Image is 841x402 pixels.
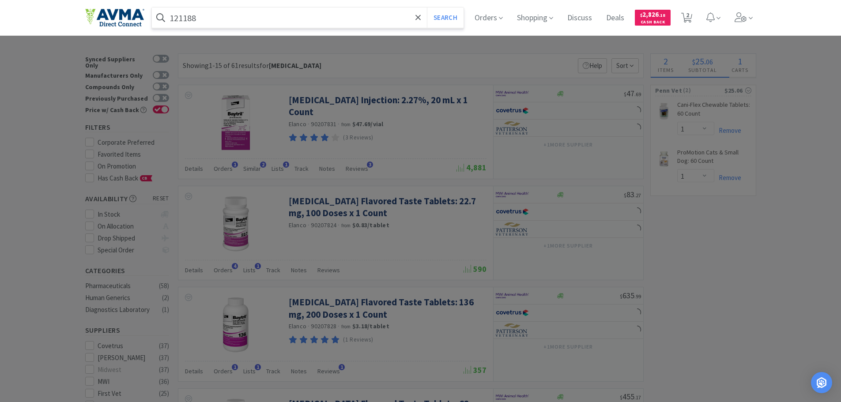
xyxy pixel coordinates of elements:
[635,6,671,30] a: $2,826.18Cash Back
[603,14,628,22] a: Deals
[811,372,832,393] div: Open Intercom Messenger
[85,8,144,27] img: e4e33dab9f054f5782a47901c742baa9_102.png
[640,20,665,26] span: Cash Back
[659,12,665,18] span: . 18
[427,8,464,28] button: Search
[640,12,642,18] span: $
[152,8,464,28] input: Search by item, sku, manufacturer, ingredient, size...
[640,10,665,19] span: 2,826
[564,14,596,22] a: Discuss
[678,15,696,23] a: 2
